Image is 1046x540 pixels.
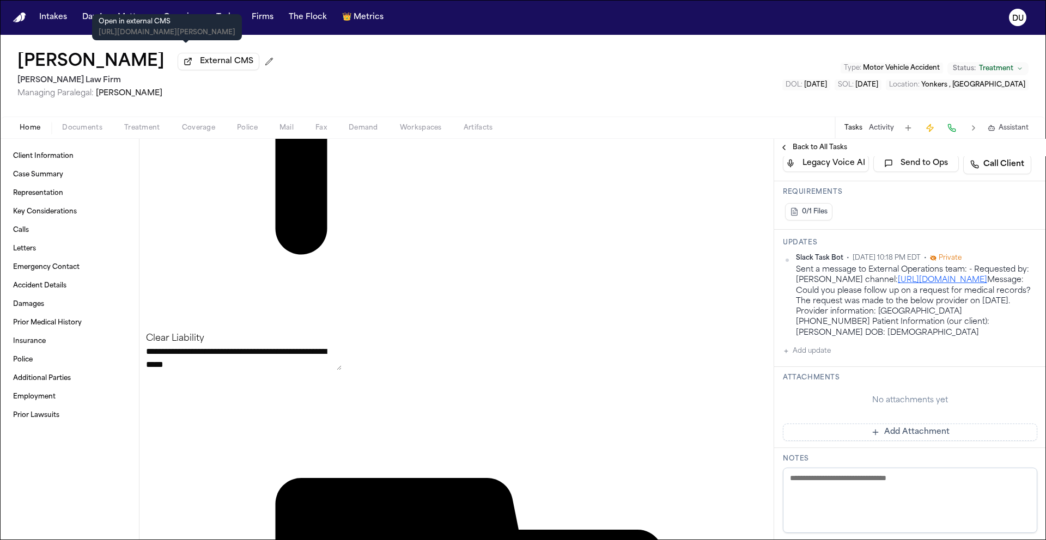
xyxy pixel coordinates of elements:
button: Edit Location: Yonkers , NY [886,79,1029,90]
a: Call Client [963,155,1031,174]
span: Police [237,124,258,132]
div: No attachments yet [783,395,1037,406]
a: Additional Parties [9,370,130,387]
button: Edit SOL: 2028-06-17 [835,79,881,90]
a: Letters [9,240,130,257]
button: Send to Ops [873,155,959,172]
button: Add Attachment [783,424,1037,441]
button: Overview [159,8,205,27]
span: [DATE] [855,82,878,88]
h3: Attachments [783,373,1037,382]
a: Emergency Contact [9,259,130,276]
span: Coverage [182,124,215,132]
button: Tasks [844,124,862,132]
span: Motor Vehicle Accident [863,65,940,71]
button: Edit DOL: 2025-06-17 [782,79,830,90]
p: Clear Liability [146,332,767,345]
span: External CMS [200,56,253,67]
span: Treatment [979,64,1013,73]
span: Mail [279,124,294,132]
a: Accident Details [9,277,130,294]
button: crownMetrics [338,8,388,27]
a: Home [13,13,26,23]
button: Make a Call [944,120,959,136]
span: Treatment [124,124,160,132]
span: Private [939,254,962,262]
p: [URL][DOMAIN_NAME][PERSON_NAME] [99,28,235,37]
button: Assistant [988,124,1029,132]
span: Documents [62,124,102,132]
span: Fax [315,124,327,132]
span: [PERSON_NAME] [96,89,162,97]
div: Sent a message to External Operations team: - Requested by: [PERSON_NAME] channel: Message: Could... [796,265,1037,338]
button: Add Task [901,120,916,136]
a: Prior Lawsuits [9,407,130,424]
button: Back to All Tasks [774,143,853,152]
span: • [847,254,849,262]
a: Case Summary [9,166,130,183]
a: Calls [9,222,130,239]
a: Police [9,351,130,369]
h3: Requirements [783,188,1037,197]
span: • [924,254,927,262]
span: Back to All Tasks [793,143,847,152]
img: Finch Logo [13,13,26,23]
button: Edit Type: Motor Vehicle Accident [841,63,943,73]
a: Damages [9,296,130,313]
a: Client Information [9,148,130,165]
span: Slack Task Bot [796,254,843,262]
button: Add update [783,345,831,358]
span: Managing Paralegal: [17,89,94,97]
button: Activity [869,124,894,132]
button: Day 1 [78,8,107,27]
span: Demand [349,124,378,132]
button: External CMS [178,53,259,70]
span: Type : [844,65,861,71]
span: Status: [953,64,976,73]
h1: [PERSON_NAME] [17,52,165,72]
span: Artifacts [464,124,493,132]
span: Yonkers , [GEOGRAPHIC_DATA] [921,82,1025,88]
button: Intakes [35,8,71,27]
span: Home [20,124,40,132]
button: Legacy Voice AI [783,155,869,172]
span: DOL : [786,82,802,88]
button: Matters [113,8,153,27]
p: Open in external CMS [99,17,235,26]
a: Insurance [9,333,130,350]
a: Employment [9,388,130,406]
a: [URL][DOMAIN_NAME] [898,276,987,284]
span: [DATE] [804,82,827,88]
span: Assistant [999,124,1029,132]
a: Representation [9,185,130,202]
span: SOL : [838,82,854,88]
a: Key Considerations [9,203,130,220]
a: Prior Medical History [9,314,130,332]
h3: Updates [783,238,1037,247]
span: [DATE] 10:18 PM EDT [853,254,921,262]
h2: [PERSON_NAME] Law Firm [17,74,278,87]
button: Tasks [212,8,241,27]
h3: Notes [783,455,1037,463]
span: 0/1 Files [802,207,828,216]
button: Edit matter name [17,52,165,72]
button: Create Immediate Task [922,120,938,136]
button: Change status from Treatment [947,62,1029,75]
span: Workspaces [400,124,442,132]
span: Location : [889,82,920,88]
button: 0/1 Files [785,203,832,220]
button: The Flock [284,8,331,27]
button: Firms [247,8,278,27]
